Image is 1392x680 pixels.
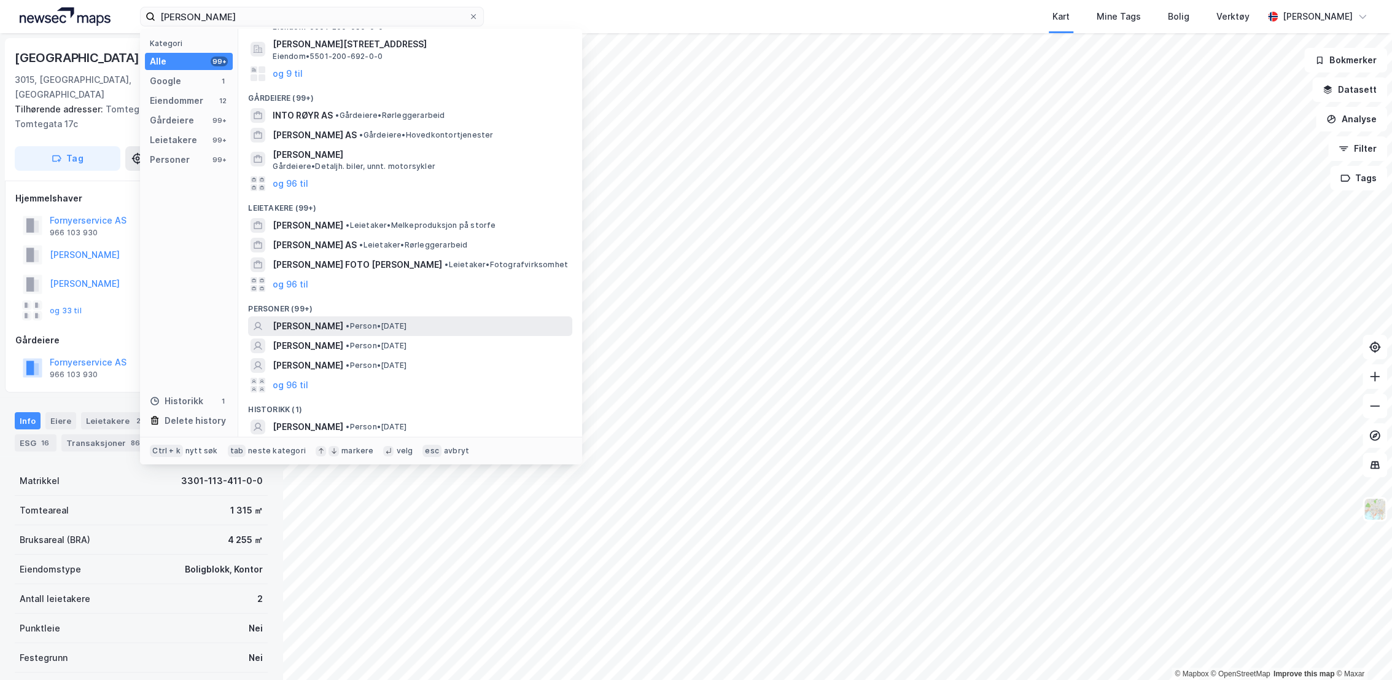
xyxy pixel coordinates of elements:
span: • [346,361,349,370]
span: Person • [DATE] [346,361,406,370]
button: Analyse [1316,107,1387,131]
div: 1 [218,396,228,406]
span: • [346,221,349,230]
div: Tomtegata 17a, Tomtegata 17b, Tomtegata 17c [15,102,258,131]
span: INTO RØYR AS [273,108,333,123]
span: Leietaker • Fotografvirksomhet [445,260,568,270]
span: Tilhørende adresser: [15,104,106,114]
span: [PERSON_NAME] [273,147,567,162]
input: Søk på adresse, matrikkel, gårdeiere, leietakere eller personer [155,7,469,26]
div: 99+ [211,57,228,66]
span: • [359,130,363,139]
div: Info [15,412,41,429]
div: Tomteareal [20,503,69,518]
div: Kontrollprogram for chat [1331,621,1392,680]
div: Delete history [165,413,226,428]
span: • [359,240,363,249]
div: [PERSON_NAME] [1283,9,1353,24]
div: Google [150,74,181,88]
div: Transaksjoner [61,434,147,451]
button: Filter [1328,136,1387,161]
button: Bokmerker [1304,48,1387,72]
span: [PERSON_NAME] [273,319,343,334]
a: OpenStreetMap [1211,670,1270,678]
button: Datasett [1312,77,1387,102]
span: • [346,422,349,431]
div: Gårdeiere (99+) [238,84,582,106]
div: 12 [218,96,228,106]
span: Person • [DATE] [346,341,406,351]
span: Gårdeiere • Rørleggerarbeid [335,111,445,120]
div: Nei [249,651,263,665]
div: Historikk (1) [238,395,582,417]
div: Eiendomstype [20,562,81,577]
a: Mapbox [1175,670,1208,678]
div: nytt søk [185,446,218,456]
div: Nei [249,621,263,636]
div: avbryt [444,446,469,456]
div: 99+ [211,115,228,125]
div: Hjemmelshaver [15,191,267,206]
span: Leietaker • Rørleggerarbeid [359,240,467,250]
div: Eiere [45,412,76,429]
div: neste kategori [248,446,306,456]
div: Antall leietakere [20,592,90,606]
button: Tag [15,146,120,171]
div: Verktøy [1216,9,1250,24]
div: Kart [1052,9,1070,24]
span: Leietaker • Melkeproduksjon på storfe [346,221,496,230]
span: [PERSON_NAME][STREET_ADDRESS] [273,37,567,52]
div: Eiendommer [150,93,203,108]
div: Mine Tags [1097,9,1141,24]
div: Leietakere (99+) [238,193,582,216]
div: markere [341,446,373,456]
div: 1 [218,76,228,86]
div: Punktleie [20,621,60,636]
div: Historikk [150,394,203,408]
div: 99+ [211,155,228,165]
button: og 9 til [273,66,303,81]
span: • [445,260,448,269]
button: og 96 til [273,277,308,292]
div: 3015, [GEOGRAPHIC_DATA], [GEOGRAPHIC_DATA] [15,72,199,102]
a: Improve this map [1273,670,1334,678]
div: Gårdeiere [150,113,194,128]
div: Bolig [1168,9,1189,24]
span: Gårdeiere • Hovedkontortjenester [359,130,493,140]
div: tab [228,445,246,457]
div: Boligblokk, Kontor [185,562,263,577]
span: • [346,321,349,330]
span: [PERSON_NAME] [273,338,343,353]
button: og 96 til [273,378,308,393]
div: 2 [257,592,263,606]
div: 16 [39,437,52,449]
div: Kategori [150,39,233,48]
div: 99+ [211,135,228,145]
span: [PERSON_NAME] [273,420,343,434]
div: 966 103 930 [50,370,98,380]
div: Alle [150,54,166,69]
div: Leietakere [150,133,197,147]
div: Leietakere [81,412,149,429]
button: og 96 til [273,176,308,191]
div: ESG [15,434,56,451]
div: velg [396,446,413,456]
div: esc [422,445,441,457]
span: Person • [DATE] [346,422,406,432]
iframe: Chat Widget [1331,621,1392,680]
div: 3301-113-411-0-0 [181,474,263,488]
span: Eiendom • 5501-200-692-0-0 [273,52,383,61]
div: 2 [132,415,144,427]
span: • [346,341,349,350]
div: 86 [128,437,142,449]
div: 1 315 ㎡ [230,503,263,518]
img: Z [1363,498,1386,521]
button: Tags [1330,166,1387,190]
span: [PERSON_NAME] AS [273,128,357,143]
div: 4 255 ㎡ [228,533,263,547]
span: [PERSON_NAME] [273,358,343,373]
div: Matrikkel [20,474,60,488]
div: [GEOGRAPHIC_DATA] 2b [15,48,159,68]
div: Festegrunn [20,651,68,665]
div: Gårdeiere [15,333,267,348]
